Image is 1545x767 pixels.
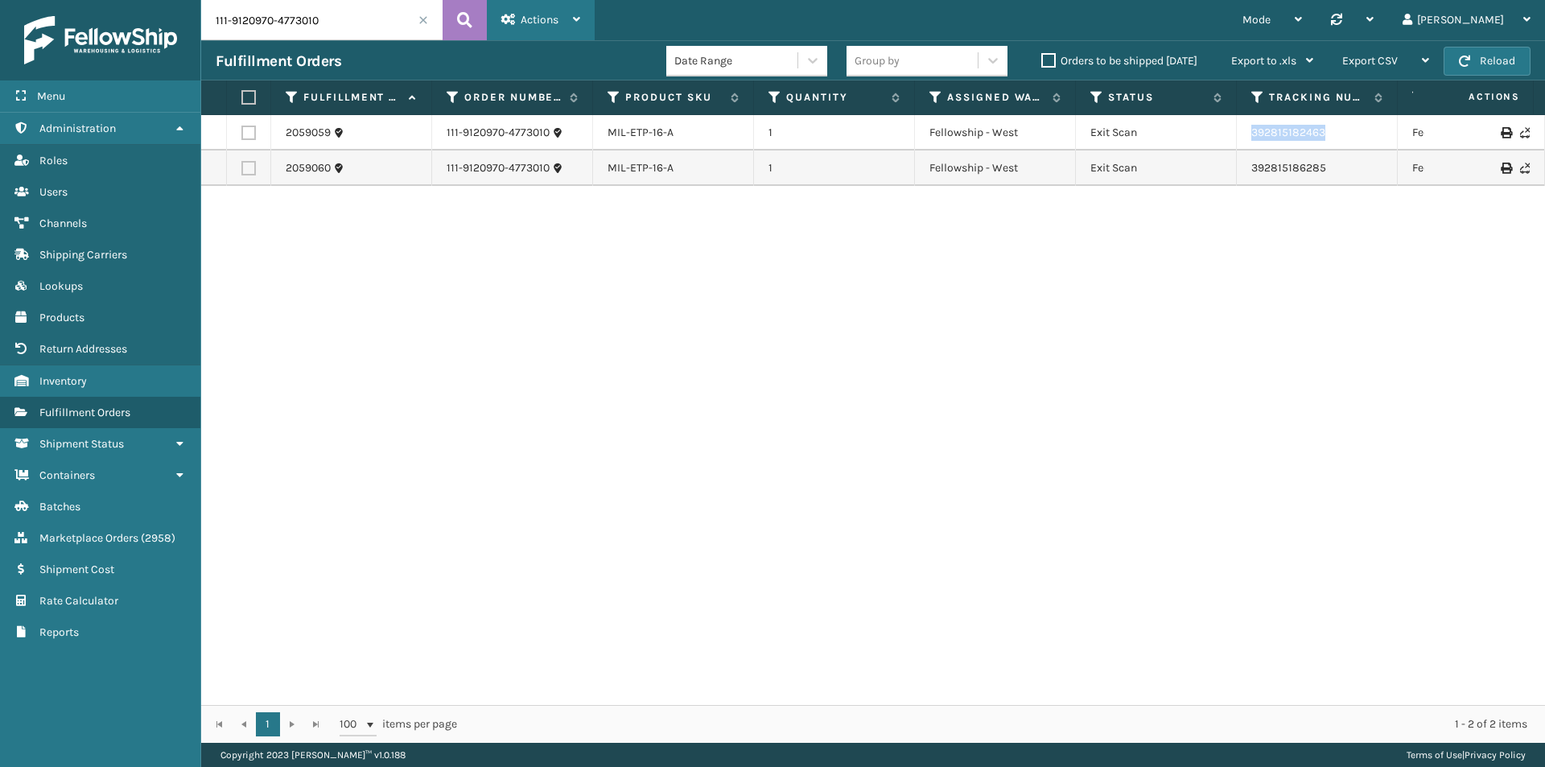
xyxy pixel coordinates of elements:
[39,468,95,482] span: Containers
[39,531,138,545] span: Marketplace Orders
[1407,749,1462,761] a: Terms of Use
[1251,126,1325,139] a: 392815182463
[1520,163,1530,174] i: Never Shipped
[39,563,114,576] span: Shipment Cost
[39,216,87,230] span: Channels
[39,122,116,135] span: Administration
[1465,749,1526,761] a: Privacy Policy
[1269,90,1366,105] label: Tracking Number
[480,716,1527,732] div: 1 - 2 of 2 items
[39,625,79,639] span: Reports
[256,712,280,736] a: 1
[1407,743,1526,767] div: |
[39,154,68,167] span: Roles
[947,90,1044,105] label: Assigned Warehouse
[1342,54,1398,68] span: Export CSV
[39,500,80,513] span: Batches
[39,594,118,608] span: Rate Calculator
[447,125,550,141] a: 111-9120970-4773010
[1251,161,1326,175] a: 392815186285
[625,90,723,105] label: Product SKU
[1108,90,1205,105] label: Status
[608,161,674,175] a: MIL-ETP-16-A
[1041,54,1197,68] label: Orders to be shipped [DATE]
[39,437,124,451] span: Shipment Status
[1444,47,1531,76] button: Reload
[303,90,401,105] label: Fulfillment Order Id
[216,52,341,71] h3: Fulfillment Orders
[1231,54,1296,68] span: Export to .xls
[1076,115,1237,151] td: Exit Scan
[24,16,177,64] img: logo
[39,248,127,262] span: Shipping Carriers
[855,52,900,69] div: Group by
[39,311,84,324] span: Products
[754,115,915,151] td: 1
[447,160,550,176] a: 111-9120970-4773010
[915,115,1076,151] td: Fellowship - West
[220,743,406,767] p: Copyright 2023 [PERSON_NAME]™ v 1.0.188
[39,374,87,388] span: Inventory
[1418,84,1530,110] span: Actions
[39,406,130,419] span: Fulfillment Orders
[754,151,915,186] td: 1
[1520,127,1530,138] i: Never Shipped
[674,52,799,69] div: Date Range
[39,342,127,356] span: Return Addresses
[1501,163,1510,174] i: Print Label
[141,531,175,545] span: ( 2958 )
[37,89,65,103] span: Menu
[1242,13,1271,27] span: Mode
[521,13,558,27] span: Actions
[786,90,884,105] label: Quantity
[340,716,364,732] span: 100
[340,712,457,736] span: items per page
[608,126,674,139] a: MIL-ETP-16-A
[915,151,1076,186] td: Fellowship - West
[39,185,68,199] span: Users
[286,125,331,141] a: 2059059
[39,279,83,293] span: Lookups
[1501,127,1510,138] i: Print Label
[1076,151,1237,186] td: Exit Scan
[286,160,331,176] a: 2059060
[464,90,562,105] label: Order Number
